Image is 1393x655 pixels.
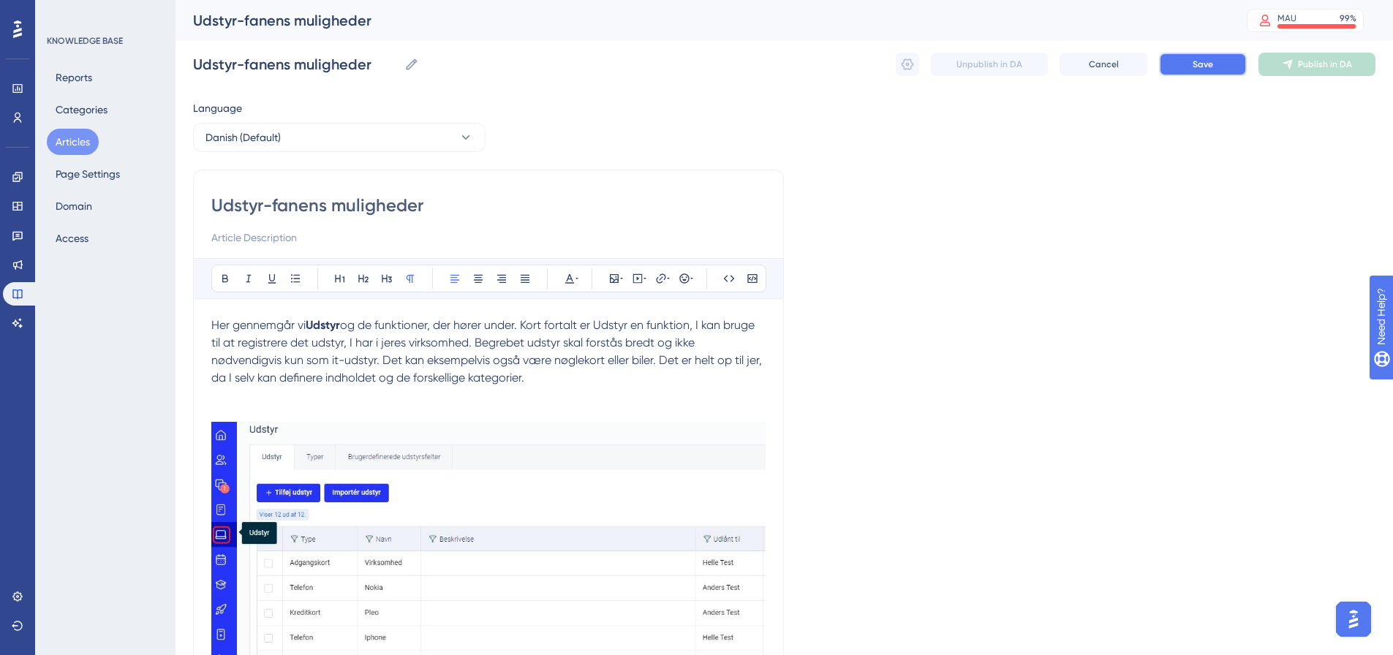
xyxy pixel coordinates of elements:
button: Articles [47,129,99,155]
button: Domain [47,193,101,219]
span: Publish in DA [1298,58,1352,70]
button: Reports [47,64,101,91]
span: Need Help? [34,4,91,21]
div: KNOWLEDGE BASE [47,35,123,47]
span: Danish (Default) [205,129,281,146]
button: Publish in DA [1258,53,1375,76]
input: Article Title [211,194,766,217]
div: MAU [1277,12,1296,24]
span: Unpublish in DA [956,58,1022,70]
iframe: UserGuiding AI Assistant Launcher [1332,597,1375,641]
span: Language [193,99,242,117]
input: Article Name [193,54,399,75]
span: Her gennemgår vi [211,318,306,332]
button: Categories [47,96,116,123]
span: Cancel [1089,58,1119,70]
button: Danish (Default) [193,123,486,152]
button: Access [47,225,97,251]
span: og de funktioner, der hører under. Kort fortalt er Udstyr en funktion, I kan bruge til at registr... [211,318,765,385]
button: Unpublish in DA [931,53,1048,76]
input: Article Description [211,229,766,246]
strong: Udstyr [306,318,340,332]
div: 99 % [1340,12,1356,24]
span: Save [1193,58,1213,70]
div: Udstyr-fanens muligheder [193,10,1210,31]
button: Cancel [1060,53,1147,76]
button: Page Settings [47,161,129,187]
button: Save [1159,53,1247,76]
